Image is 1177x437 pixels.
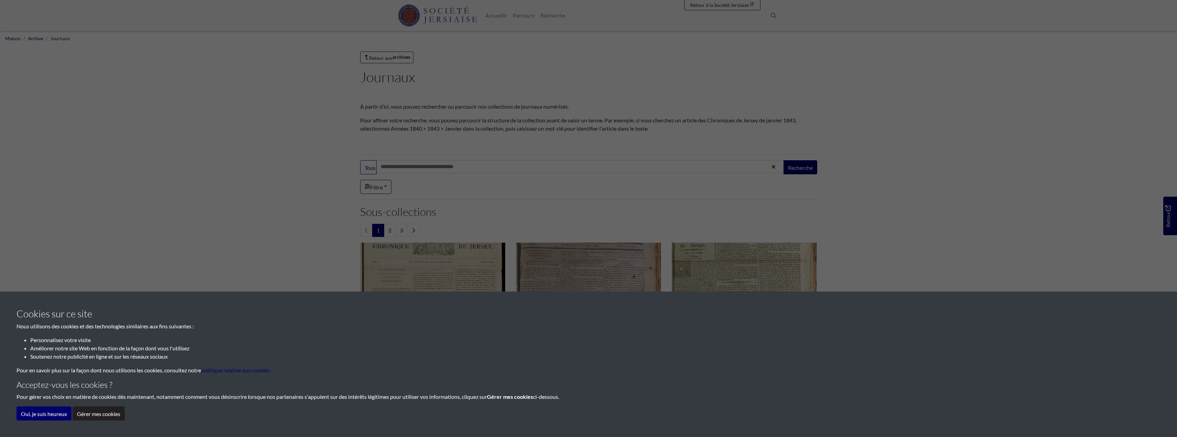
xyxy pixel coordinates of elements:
[30,337,91,343] font: Personnalisez votre visite
[77,411,120,417] font: Gérer mes cookies
[16,367,201,373] font: Pour en savoir plus sur la façon dont nous utilisons les cookies, consultez notre
[16,308,92,319] font: Cookies sur ce site
[73,406,125,420] button: Gérer mes cookies
[533,393,559,400] font: ci-dessous.
[30,353,168,360] font: Soutenez notre publicité en ligne et sur les réseaux sociaux
[16,323,194,329] font: Nous utilisons des cookies et des technologies similaires aux fins suivantes :
[21,411,67,417] font: Oui, je suis heureux
[30,345,189,351] font: Améliorer notre site Web en fonction de la façon dont vous l'utilisez
[16,380,112,390] font: Acceptez-vous les cookies ?
[201,367,272,373] a: en savoir plus sur les cookies
[16,406,71,420] button: Oui, je suis heureux
[487,393,533,400] font: Gérer mes cookies
[16,393,487,400] font: Pour gérer vos choix en matière de cookies dès maintenant, notamment comment vous désinscrire lor...
[201,367,272,373] font: politique relative aux cookies .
